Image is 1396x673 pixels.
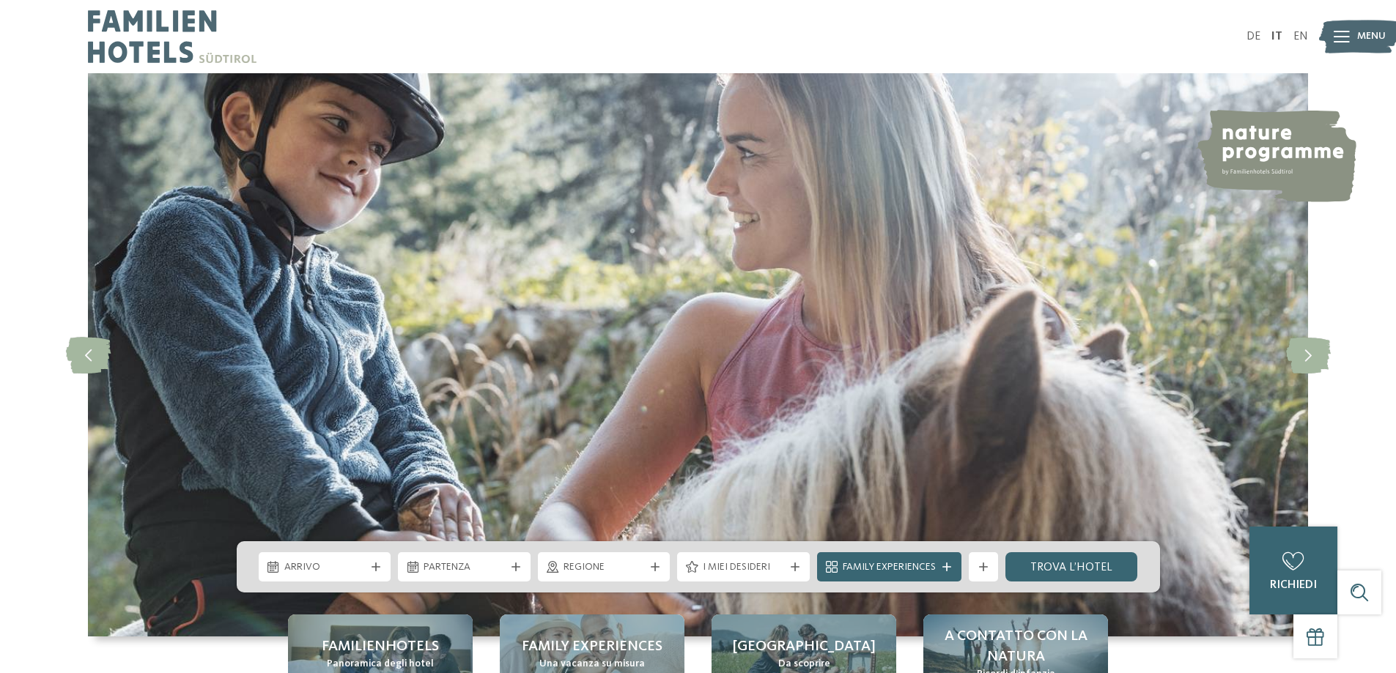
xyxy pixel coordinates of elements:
span: Family experiences [522,636,662,657]
span: A contatto con la natura [938,626,1093,667]
span: I miei desideri [703,560,784,575]
span: Regione [564,560,645,575]
a: richiedi [1249,527,1337,614]
img: Family hotel Alto Adige: the happy family places! [88,73,1308,636]
span: richiedi [1270,579,1317,591]
a: DE [1247,31,1260,42]
a: EN [1293,31,1308,42]
span: [GEOGRAPHIC_DATA] [733,636,876,657]
a: trova l’hotel [1005,552,1138,581]
span: Family Experiences [843,560,936,575]
img: nature programme by Familienhotels Südtirol [1195,110,1356,202]
span: Una vacanza su misura [539,657,645,672]
a: IT [1271,31,1282,42]
span: Familienhotels [322,636,439,657]
span: Partenza [424,560,505,575]
span: Menu [1357,29,1386,44]
span: Panoramica degli hotel [327,657,434,672]
span: Arrivo [284,560,366,575]
span: Da scoprire [778,657,830,672]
